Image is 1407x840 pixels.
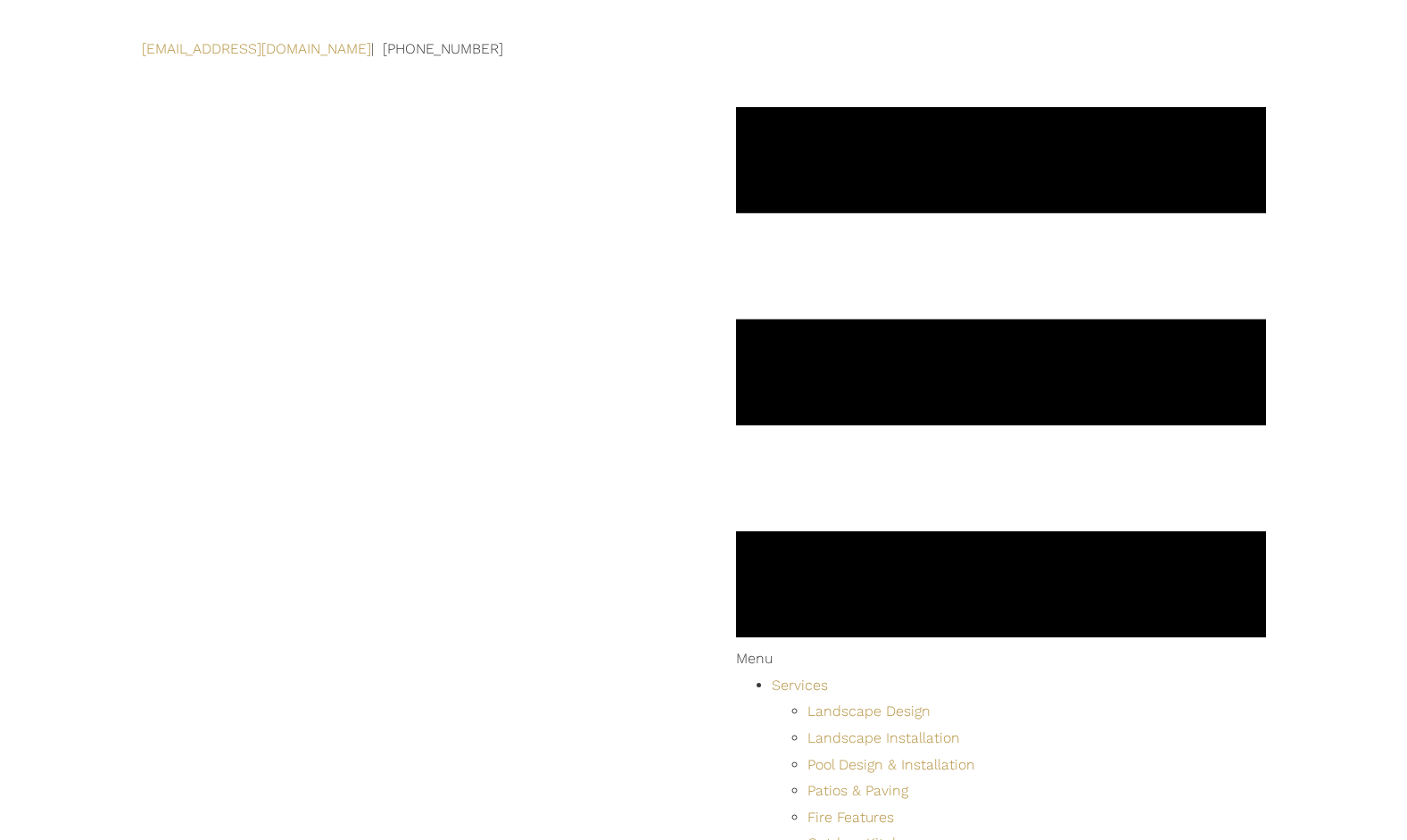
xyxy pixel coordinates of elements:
p: | [PHONE_NUMBER] [142,36,503,62]
a: [EMAIL_ADDRESS][DOMAIN_NAME] [142,40,371,57]
a: Landscape Installation [807,729,960,746]
a: Pool Design & Installation [807,756,975,773]
a: Services [772,677,828,694]
a: Fire Features [807,809,894,826]
a: Landscape Design [807,703,931,719]
a: Patios & Paving [807,782,908,799]
svg: uabb-menu-toggle [736,107,1266,637]
span: Menu [736,650,773,667]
